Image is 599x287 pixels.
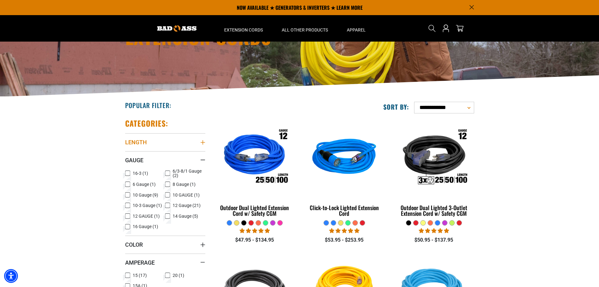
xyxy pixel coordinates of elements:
img: blue [305,122,384,194]
summary: Search [427,23,437,33]
div: Outdoor Dual Lighted 3-Outlet Extension Cord w/ Safety CGM [394,205,474,216]
summary: Extension Cords [215,15,272,42]
a: blue Click-to-Lock Lighted Extension Cord [304,118,384,220]
a: Open this option [441,15,451,42]
span: 12 GAUGE (1) [133,214,160,218]
span: 6/3-8/1 Gauge (2) [173,169,203,178]
span: 8 Gauge (1) [173,182,196,187]
span: 14 Gauge (5) [173,214,198,218]
summary: Apparel [337,15,375,42]
span: Amperage [125,259,155,266]
img: Outdoor Dual Lighted 3-Outlet Extension Cord w/ Safety CGM [394,122,474,194]
label: Sort by: [383,103,409,111]
span: Extension Cords [224,27,263,33]
span: Color [125,241,143,248]
div: Click-to-Lock Lighted Extension Cord [304,205,384,216]
a: cart [455,25,465,32]
span: 4.87 stars [329,228,359,234]
span: 20 (1) [173,273,184,278]
span: 15 (17) [133,273,147,278]
h1: Extension Cords [125,27,355,46]
span: 12 Gauge (21) [173,203,201,208]
summary: Gauge [125,151,205,169]
a: Outdoor Dual Lighted Extension Cord w/ Safety CGM Outdoor Dual Lighted Extension Cord w/ Safety CGM [215,118,295,220]
span: All Other Products [282,27,328,33]
span: Apparel [347,27,366,33]
div: Outdoor Dual Lighted Extension Cord w/ Safety CGM [215,205,295,216]
a: Outdoor Dual Lighted 3-Outlet Extension Cord w/ Safety CGM Outdoor Dual Lighted 3-Outlet Extensio... [394,118,474,220]
summary: Length [125,133,205,151]
span: 16 Gauge (1) [133,224,158,229]
summary: All Other Products [272,15,337,42]
div: $47.95 - $134.95 [215,236,295,244]
span: 10-3 Gauge (1) [133,203,162,208]
summary: Amperage [125,254,205,271]
h2: Categories: [125,118,169,128]
h2: Popular Filter: [125,101,171,109]
span: 4.80 stars [419,228,449,234]
div: $50.95 - $137.95 [394,236,474,244]
div: Accessibility Menu [4,269,18,283]
span: 10 GAUGE (1) [173,193,200,197]
span: 10 Gauge (9) [133,193,158,197]
img: Bad Ass Extension Cords [157,25,197,32]
span: 4.81 stars [240,228,270,234]
img: Outdoor Dual Lighted Extension Cord w/ Safety CGM [215,122,294,194]
span: 16-3 (1) [133,171,148,175]
summary: Color [125,236,205,253]
div: $53.95 - $253.95 [304,236,384,244]
span: Length [125,139,147,146]
span: Gauge [125,157,143,164]
span: 6 Gauge (1) [133,182,156,187]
